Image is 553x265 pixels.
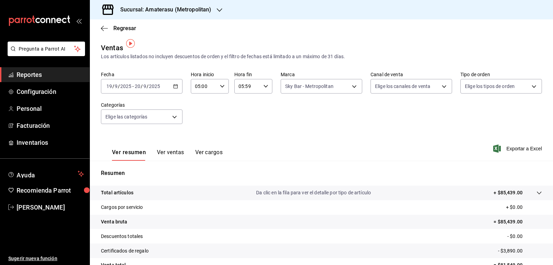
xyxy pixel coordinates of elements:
button: Pregunta a Parrot AI [8,42,85,56]
button: Regresar [101,25,136,32]
a: Pregunta a Parrot AI [5,50,85,58]
p: = $85,439.00 [494,218,542,226]
input: -- [143,83,147,89]
span: Configuración [17,87,84,96]
label: Fecha [101,72,182,77]
label: Hora fin [234,72,272,77]
span: / [118,83,120,89]
span: Inventarios [17,138,84,147]
p: Cargos por servicio [101,204,143,211]
span: / [112,83,114,89]
span: Sky Bar - Metropolitan [285,83,334,90]
span: Elige las categorías [105,113,148,120]
span: - [132,83,134,89]
span: Reportes [17,70,84,79]
input: ---- [120,83,132,89]
button: Ver resumen [112,149,146,161]
p: - $0.00 [507,233,542,240]
label: Categorías [101,103,182,107]
span: / [141,83,143,89]
p: + $0.00 [506,204,542,211]
span: Pregunta a Parrot AI [19,45,74,53]
p: Certificados de regalo [101,247,149,255]
img: Tooltip marker [126,39,135,48]
button: open_drawer_menu [76,18,82,24]
label: Tipo de orden [460,72,542,77]
span: Regresar [113,25,136,32]
input: -- [114,83,118,89]
span: [PERSON_NAME] [17,203,84,212]
p: Total artículos [101,189,133,196]
span: Personal [17,104,84,113]
span: Elige los canales de venta [375,83,430,90]
div: Los artículos listados no incluyen descuentos de orden y el filtro de fechas está limitado a un m... [101,53,542,60]
input: -- [134,83,141,89]
label: Hora inicio [191,72,229,77]
span: / [147,83,149,89]
input: -- [106,83,112,89]
span: Sugerir nueva función [8,255,84,262]
h3: Sucursal: Amaterasu (Metropolitan) [115,6,211,14]
p: + $85,439.00 [494,189,523,196]
input: ---- [149,83,160,89]
span: Elige los tipos de orden [465,83,515,90]
label: Marca [281,72,362,77]
p: - $3,890.00 [498,247,542,255]
p: Da clic en la fila para ver el detalle por tipo de artículo [256,189,371,196]
p: Resumen [101,169,542,177]
div: navigation tabs [112,149,223,161]
button: Exportar a Excel [495,144,542,153]
label: Canal de venta [371,72,452,77]
p: Descuentos totales [101,233,143,240]
p: Venta bruta [101,218,127,226]
button: Ver ventas [157,149,184,161]
div: Ventas [101,43,123,53]
button: Ver cargos [195,149,223,161]
span: Facturación [17,121,84,130]
span: Recomienda Parrot [17,186,84,195]
span: Ayuda [17,170,75,178]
